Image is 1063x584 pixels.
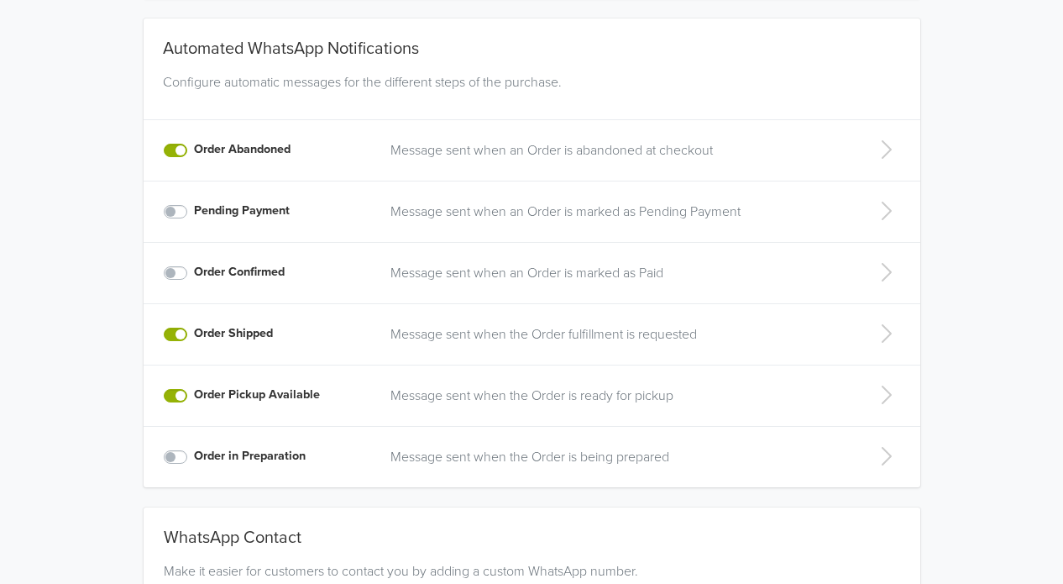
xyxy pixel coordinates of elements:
label: Order Shipped [194,324,273,343]
a: Message sent when an Order is abandoned at checkout [390,140,841,160]
a: Message sent when the Order is ready for pickup [390,386,841,406]
a: Message sent when an Order is marked as Pending Payment [390,202,841,222]
label: Order Abandoned [194,140,291,159]
div: WhatsApp Contact [164,528,900,555]
div: Configure automatic messages for the different steps of the purchase. [156,72,908,113]
label: Pending Payment [194,202,290,220]
a: Message sent when the Order is being prepared [390,447,841,467]
label: Order Pickup Available [194,386,320,404]
div: Make it easier for customers to contact you by adding a custom WhatsApp number. [164,561,900,581]
label: Order in Preparation [194,447,306,466]
a: Message sent when an Order is marked as Paid [390,263,841,283]
label: Order Confirmed [194,263,285,281]
div: Automated WhatsApp Notifications [156,18,908,66]
a: Message sent when the Order fulfillment is requested [390,324,841,345]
